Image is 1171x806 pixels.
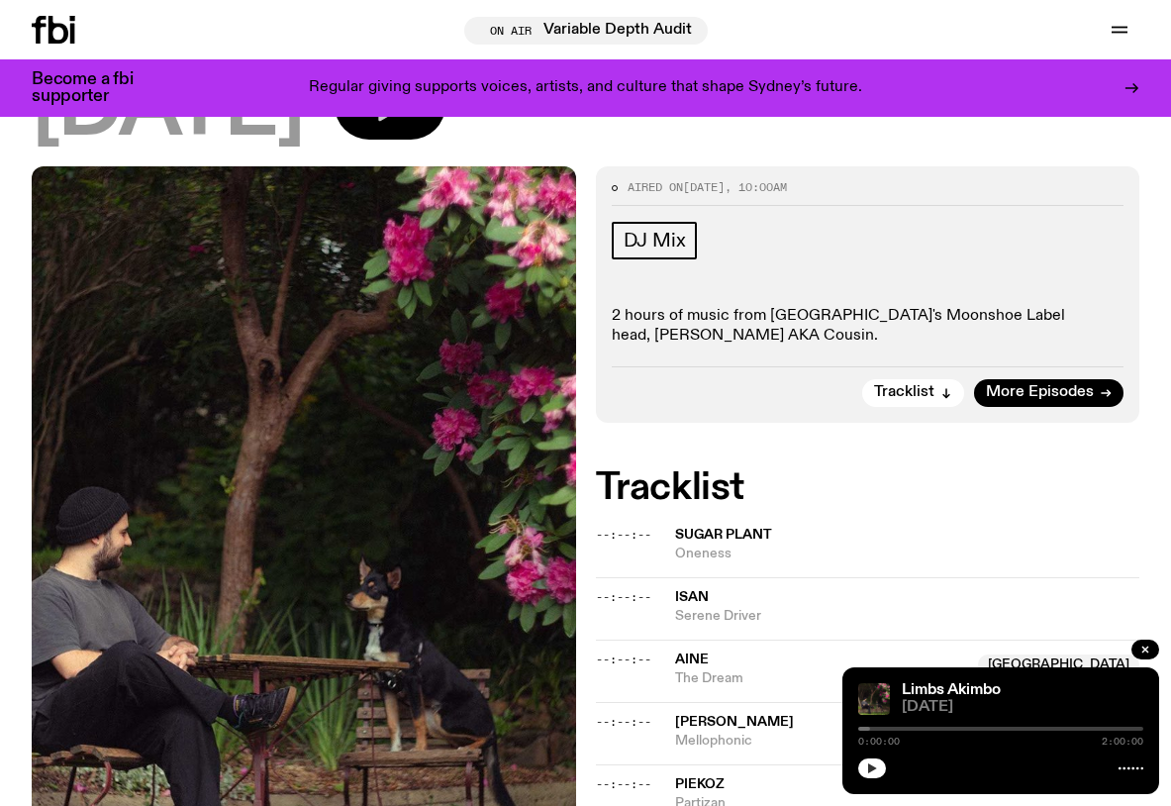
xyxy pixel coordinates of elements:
[596,776,651,792] span: --:--:--
[624,230,686,252] span: DJ Mix
[628,179,683,195] span: Aired on
[675,732,1140,751] span: Mellophonic
[874,385,934,400] span: Tracklist
[675,653,709,666] span: Aine
[596,589,651,605] span: --:--:--
[596,714,651,730] span: --:--:--
[974,379,1123,407] a: More Episodes
[902,700,1143,715] span: [DATE]
[978,655,1139,674] span: [GEOGRAPHIC_DATA]
[675,607,1140,626] span: Serene Driver
[858,683,890,715] img: Jackson sits at an outdoor table, legs crossed and gazing at a black and brown dog also sitting a...
[675,715,794,729] span: [PERSON_NAME]
[683,179,725,195] span: [DATE]
[32,71,158,105] h3: Become a fbi supporter
[596,527,651,543] span: --:--:--
[309,79,862,97] p: Regular giving supports voices, artists, and culture that shape Sydney’s future.
[32,70,303,151] span: [DATE]
[862,379,964,407] button: Tracklist
[1102,737,1143,747] span: 2:00:00
[675,590,709,604] span: Isan
[725,179,787,195] span: , 10:00am
[858,737,900,747] span: 0:00:00
[596,470,1140,506] h2: Tracklist
[612,222,698,259] a: DJ Mix
[675,545,1140,563] span: Oneness
[986,385,1094,400] span: More Episodes
[612,307,1124,345] p: 2 hours of music from [GEOGRAPHIC_DATA]'s Moonshoe Label head, [PERSON_NAME] AKA Cousin.
[675,669,967,688] span: The Dream
[596,652,651,667] span: --:--:--
[675,777,725,791] span: Piekoz
[675,528,772,542] span: Sugar Plant
[902,682,1001,698] a: Limbs Akimbo
[464,17,708,45] button: On AirVariable Depth Audit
